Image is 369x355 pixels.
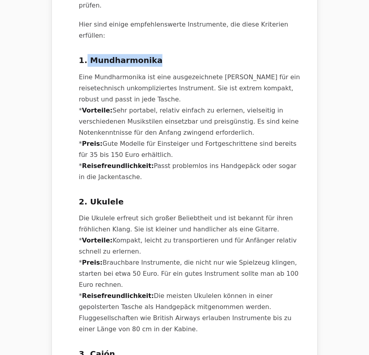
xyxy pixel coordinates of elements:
p: Die Ukulele erfreut sich großer Beliebtheit und ist bekannt für ihren fröhlichen Klang. Sie ist k... [79,212,303,334]
strong: Vorteile: [82,106,112,114]
p: Eine Mundharmonika ist eine ausgezeichnete [PERSON_NAME] für ein reisetechnisch unkompliziertes I... [79,71,303,182]
h3: 2. Ukulele [79,195,303,208]
h3: 1. Mundharmonika [79,54,303,67]
strong: Preis: [82,139,103,147]
strong: Preis: [82,258,103,266]
strong: Reisefreundlichkeit: [82,292,154,299]
strong: Reisefreundlichkeit: [82,162,154,169]
strong: Vorteile: [82,236,112,244]
p: Hier sind einige empfehlenswerte Instrumente, die diese Kriterien erfüllen: [79,19,303,41]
